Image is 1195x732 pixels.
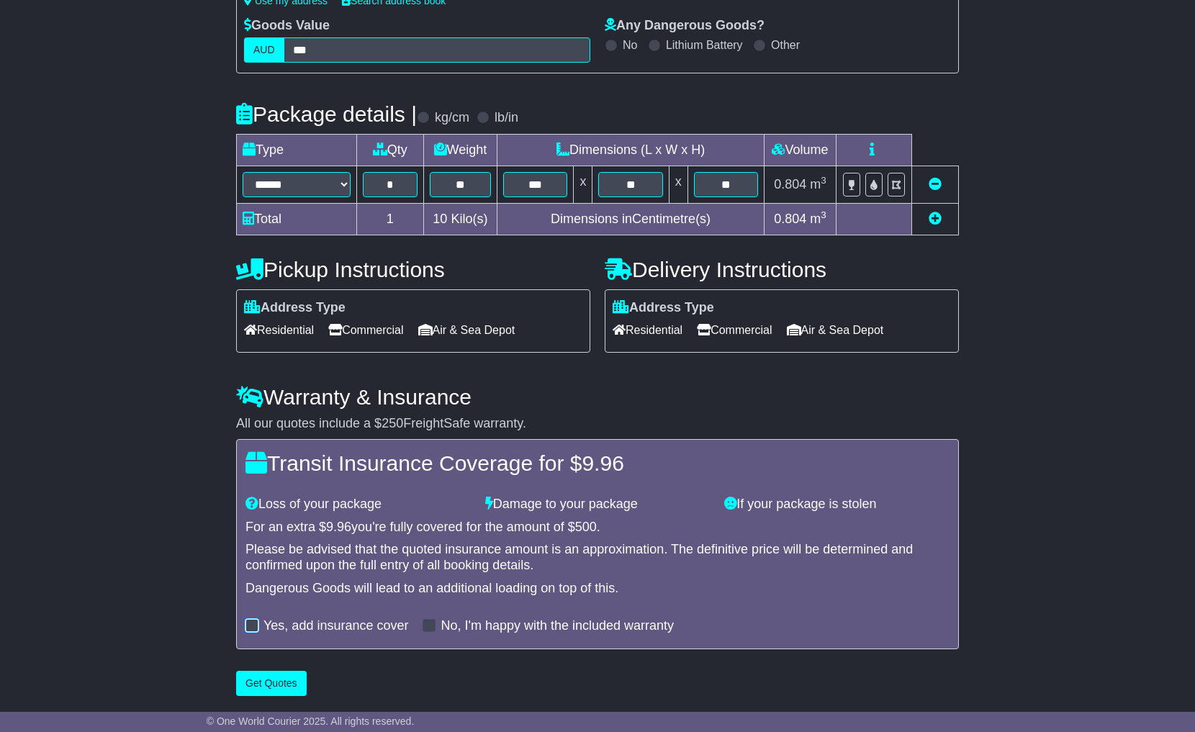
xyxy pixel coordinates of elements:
[764,134,836,166] td: Volume
[245,520,950,536] div: For an extra $ you're fully covered for the amount of $ .
[613,319,682,341] span: Residential
[236,385,959,409] h4: Warranty & Insurance
[771,38,800,52] label: Other
[495,110,518,126] label: lb/in
[418,319,515,341] span: Air & Sea Depot
[236,258,590,281] h4: Pickup Instructions
[574,166,592,203] td: x
[244,37,284,63] label: AUD
[244,300,346,316] label: Address Type
[245,451,950,475] h4: Transit Insurance Coverage for $
[929,212,942,226] a: Add new item
[774,212,806,226] span: 0.804
[244,18,330,34] label: Goods Value
[236,102,417,126] h4: Package details |
[238,497,478,512] div: Loss of your package
[787,319,884,341] span: Air & Sea Depot
[605,258,959,281] h4: Delivery Instructions
[929,177,942,191] a: Remove this item
[497,134,765,166] td: Dimensions (L x W x H)
[613,300,714,316] label: Address Type
[623,38,637,52] label: No
[237,134,357,166] td: Type
[357,134,424,166] td: Qty
[382,416,403,430] span: 250
[774,177,806,191] span: 0.804
[263,618,408,634] label: Yes, add insurance cover
[237,203,357,235] td: Total
[207,715,415,727] span: © One World Courier 2025. All rights reserved.
[575,520,597,534] span: 500
[497,203,765,235] td: Dimensions in Centimetre(s)
[423,134,497,166] td: Weight
[441,618,674,634] label: No, I'm happy with the included warranty
[357,203,424,235] td: 1
[478,497,718,512] div: Damage to your package
[245,581,950,597] div: Dangerous Goods will lead to an additional loading on top of this.
[244,319,314,341] span: Residential
[433,212,447,226] span: 10
[582,451,623,475] span: 9.96
[236,671,307,696] button: Get Quotes
[821,209,826,220] sup: 3
[435,110,469,126] label: kg/cm
[666,38,743,52] label: Lithium Battery
[821,175,826,186] sup: 3
[605,18,765,34] label: Any Dangerous Goods?
[697,319,772,341] span: Commercial
[810,212,826,226] span: m
[236,416,959,432] div: All our quotes include a $ FreightSafe warranty.
[245,542,950,573] div: Please be advised that the quoted insurance amount is an approximation. The definitive price will...
[326,520,351,534] span: 9.96
[669,166,687,203] td: x
[328,319,403,341] span: Commercial
[717,497,957,512] div: If your package is stolen
[423,203,497,235] td: Kilo(s)
[810,177,826,191] span: m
